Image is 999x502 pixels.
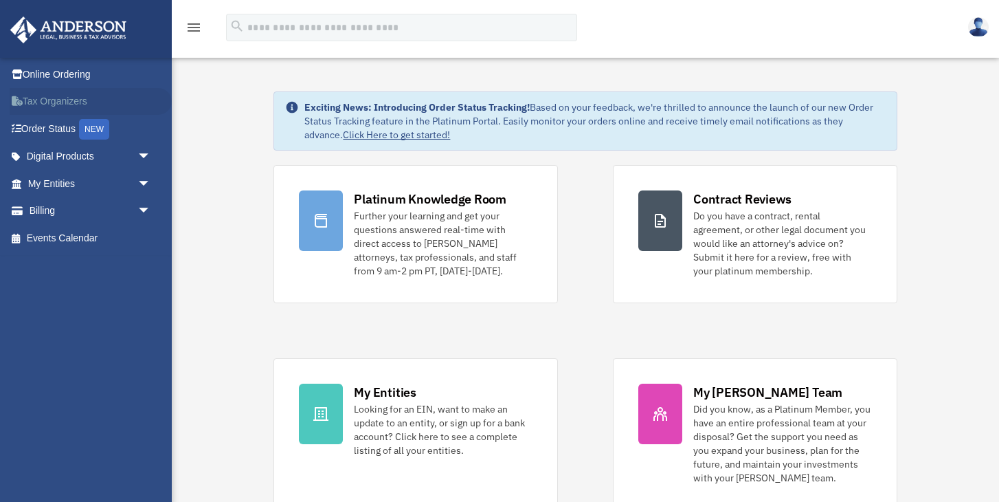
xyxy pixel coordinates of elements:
span: arrow_drop_down [137,197,165,226]
a: Click Here to get started! [343,129,450,141]
div: Contract Reviews [693,190,792,208]
i: menu [186,19,202,36]
span: arrow_drop_down [137,170,165,198]
div: My [PERSON_NAME] Team [693,384,842,401]
a: Contract Reviews Do you have a contract, rental agreement, or other legal document you would like... [613,165,897,303]
div: Looking for an EIN, want to make an update to an entity, or sign up for a bank account? Click her... [354,402,532,457]
div: Based on your feedback, we're thrilled to announce the launch of our new Order Status Tracking fe... [304,100,885,142]
div: Further your learning and get your questions answered real-time with direct access to [PERSON_NAM... [354,209,532,278]
a: Events Calendar [10,224,172,252]
a: Billingarrow_drop_down [10,197,172,225]
i: search [229,19,245,34]
a: Tax Organizers [10,88,172,116]
div: NEW [79,119,109,140]
a: Online Ordering [10,61,172,88]
strong: Exciting News: Introducing Order Status Tracking! [304,101,530,113]
img: Anderson Advisors Platinum Portal [6,17,131,43]
div: Did you know, as a Platinum Member, you have an entire professional team at your disposal? Get th... [693,402,872,485]
a: Platinum Knowledge Room Further your learning and get your questions answered real-time with dire... [273,165,558,303]
a: My Entitiesarrow_drop_down [10,170,172,197]
div: Platinum Knowledge Room [354,190,506,208]
a: menu [186,24,202,36]
img: User Pic [968,17,989,37]
div: Do you have a contract, rental agreement, or other legal document you would like an attorney's ad... [693,209,872,278]
a: Digital Productsarrow_drop_down [10,143,172,171]
a: Order StatusNEW [10,115,172,143]
div: My Entities [354,384,416,401]
span: arrow_drop_down [137,143,165,171]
